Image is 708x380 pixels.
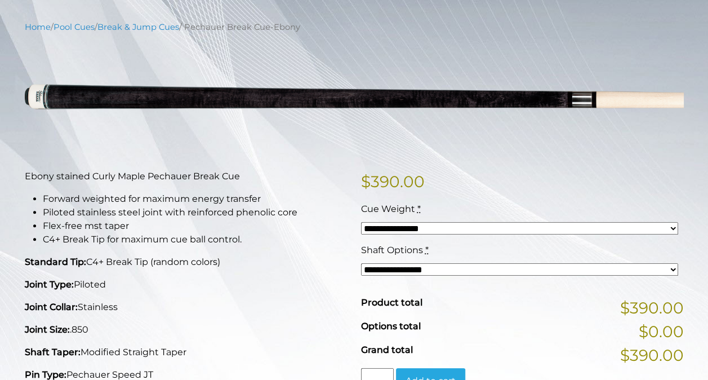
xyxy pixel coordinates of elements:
[25,323,348,337] p: .850
[43,206,348,219] li: Piloted stainless steel joint with reinforced phenolic core
[43,192,348,206] li: Forward weighted for maximum energy transfer
[361,245,423,255] span: Shaft Options
[620,296,684,320] span: $390.00
[54,22,95,32] a: Pool Cues
[43,219,348,233] li: Flex-free mst taper
[361,172,425,191] bdi: 390.00
[425,245,429,255] abbr: required
[97,22,179,32] a: Break & Jump Cues
[25,22,51,32] a: Home
[25,257,86,267] strong: Standard Tip:
[361,321,421,332] span: Options total
[25,279,74,290] strong: Joint Type:
[25,170,348,183] p: Ebony stained Curly Maple Pechauer Break Cue
[361,204,415,214] span: Cue Weight
[25,42,684,152] img: pechauer-break-ebony-new.png
[361,344,413,355] span: Grand total
[417,204,421,214] abbr: required
[43,233,348,246] li: C4+ Break Tip for maximum cue ball control.
[25,301,348,314] p: Stainless
[361,172,371,191] span: $
[25,346,348,359] p: Modified Straight Taper
[361,297,422,308] span: Product total
[25,369,66,380] strong: Pin Type:
[25,278,348,291] p: Piloted
[620,343,684,367] span: $390.00
[25,302,78,312] strong: Joint Collar:
[25,324,70,335] strong: Joint Size:
[25,347,81,357] strong: Shaft Taper:
[25,255,348,269] p: C4+ Break Tip (random colors)
[25,21,684,33] nav: Breadcrumb
[639,320,684,343] span: $0.00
